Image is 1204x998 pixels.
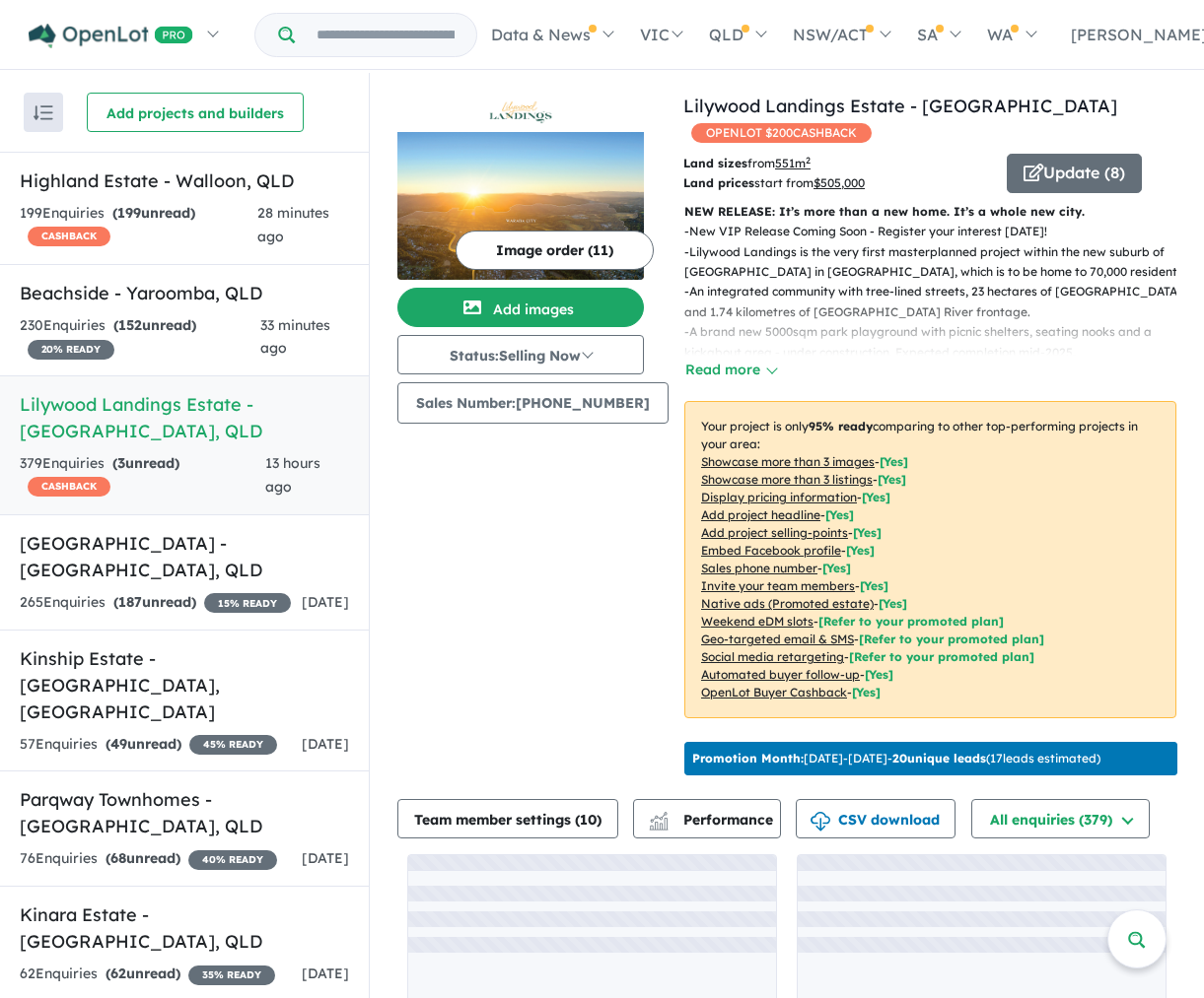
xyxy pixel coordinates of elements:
button: Image order (11) [456,231,654,270]
h5: [GEOGRAPHIC_DATA] - [GEOGRAPHIC_DATA] , QLD [20,530,349,583]
img: line-chart.svg [650,812,668,823]
span: [Yes] [852,685,881,699]
p: [DATE] - [DATE] - ( 17 leads estimated) [692,750,1100,767]
b: 95 % ready [809,419,873,433]
div: 199 Enquir ies [20,202,257,249]
span: [ Yes ] [860,578,888,593]
button: Update (8) [1007,154,1142,193]
span: 62 [110,965,126,982]
u: Native ads (Promoted estate) [701,596,874,611]
span: [Refer to your promoted plan] [849,649,1034,664]
p: from [683,154,992,173]
span: [Yes] [865,667,893,682]
u: Social media retargeting [701,649,844,664]
p: start from [683,173,992,193]
span: [DATE] [302,849,349,867]
span: 187 [118,593,142,611]
a: Lilywood Landings Estate - [GEOGRAPHIC_DATA] [683,95,1117,117]
u: Sales phone number [701,561,817,575]
u: Embed Facebook profile [701,543,841,558]
span: [DATE] [302,593,349,611]
span: [ Yes ] [846,543,875,558]
span: 199 [117,204,141,222]
h5: Beachside - Yaroomba , QLD [20,280,349,306]
p: - A brand new 5000sqm park playground with picnic shelters, seating nooks and a kickabout area - ... [684,322,1192,363]
span: [ Yes ] [862,490,890,504]
u: Showcase more than 3 images [701,454,875,469]
a: Lilywood Landings Estate - Lilywood LogoLilywood Landings Estate - Lilywood [397,93,644,280]
button: Add projects and builders [87,93,304,132]
span: [ Yes ] [878,472,906,487]
u: 551 m [775,156,811,170]
u: $ 505,000 [814,175,865,190]
div: 57 Enquir ies [20,733,277,757]
button: Team member settings (10) [397,799,618,838]
span: 68 [110,849,126,867]
h5: Kinship Estate - [GEOGRAPHIC_DATA] , [GEOGRAPHIC_DATA] [20,645,349,725]
div: 379 Enquir ies [20,452,265,499]
span: [ Yes ] [825,507,854,522]
span: [Yes] [879,596,907,611]
span: CASHBACK [28,227,110,246]
img: Lilywood Landings Estate - Lilywood Logo [405,100,636,124]
strong: ( unread) [113,316,196,334]
u: Showcase more than 3 listings [701,472,873,487]
span: 20 % READY [28,340,114,360]
span: 45 % READY [189,735,277,755]
u: Add project selling-points [701,525,848,540]
img: sort.svg [34,105,53,120]
img: download icon [811,812,830,832]
span: 33 minutes ago [260,316,330,358]
button: Add images [397,288,644,327]
span: 49 [110,735,127,753]
strong: ( unread) [106,965,180,982]
u: Invite your team members [701,578,855,593]
span: 152 [118,316,142,334]
span: 35 % READY [188,965,275,985]
span: OPENLOT $ 200 CASHBACK [691,123,872,143]
span: [ Yes ] [880,454,908,469]
strong: ( unread) [112,204,195,222]
div: 76 Enquir ies [20,847,277,871]
img: Lilywood Landings Estate - Lilywood [397,132,644,280]
span: Performance [652,811,773,829]
u: Geo-targeted email & SMS [701,632,854,646]
span: 3 [117,454,125,472]
button: Performance [633,799,781,838]
h5: Lilywood Landings Estate - [GEOGRAPHIC_DATA] , QLD [20,391,349,444]
p: Your project is only comparing to other top-performing projects in your area: - - - - - - - - - -... [684,401,1176,718]
span: [DATE] [302,965,349,982]
sup: 2 [806,155,811,166]
button: All enquiries (379) [971,799,1150,838]
strong: ( unread) [106,735,181,753]
button: Status:Selling Now [397,335,644,374]
u: OpenLot Buyer Cashback [701,685,847,699]
span: [ Yes ] [853,525,882,540]
h5: Kinara Estate - [GEOGRAPHIC_DATA] , QLD [20,901,349,955]
button: Read more [684,359,777,381]
span: CASHBACK [28,477,110,497]
u: Add project headline [701,507,820,522]
b: Promotion Month: [692,751,804,765]
button: CSV download [796,799,956,838]
b: Land sizes [683,156,747,170]
input: Try estate name, suburb, builder or developer [299,14,472,56]
span: [Refer to your promoted plan] [818,614,1004,629]
span: 15 % READY [204,593,291,613]
span: [Refer to your promoted plan] [859,632,1044,646]
u: Weekend eDM slots [701,614,814,629]
u: Automated buyer follow-up [701,667,860,682]
p: - An integrated community with tree-lined streets, 23 hectares of [GEOGRAPHIC_DATA] and 1.74 kilo... [684,282,1192,322]
button: Sales Number:[PHONE_NUMBER] [397,382,669,424]
span: 28 minutes ago [257,204,329,245]
h5: Highland Estate - Walloon , QLD [20,167,349,194]
p: - New VIP Release Coming Soon - Register your interest [DATE]! [684,222,1192,241]
img: bar-chart.svg [649,818,669,831]
span: [DATE] [302,735,349,753]
strong: ( unread) [106,849,180,867]
u: Display pricing information [701,490,857,504]
h5: Parqway Townhomes - [GEOGRAPHIC_DATA] , QLD [20,786,349,839]
span: 13 hours ago [265,454,320,496]
p: NEW RELEASE: It’s more than a new home. It’s a whole new city. [684,202,1176,222]
div: 62 Enquir ies [20,963,275,986]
